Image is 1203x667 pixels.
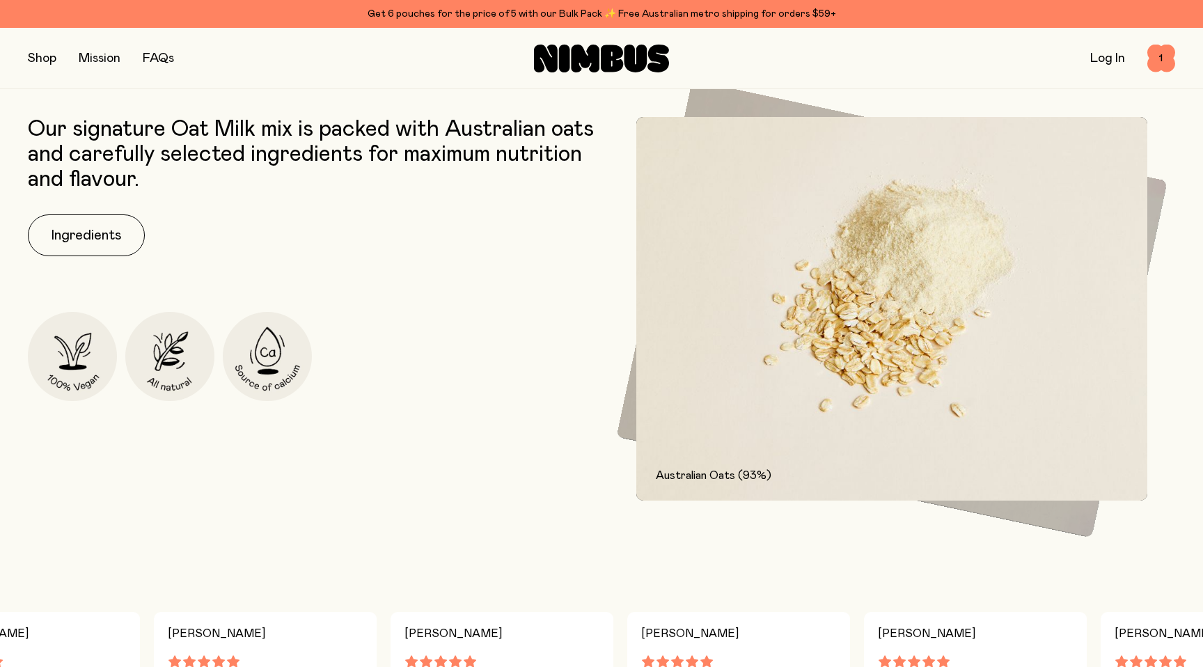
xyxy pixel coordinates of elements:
[28,117,595,192] p: Our signature Oat Milk mix is packed with Australian oats and carefully selected ingredients for ...
[28,214,145,256] button: Ingredients
[641,623,836,644] h4: [PERSON_NAME]
[636,117,1147,501] img: Raw oats and oats in powdered form
[28,6,1175,22] div: Get 6 pouches for the price of 5 with our Bulk Pack ✨ Free Australian metro shipping for orders $59+
[143,52,174,65] a: FAQs
[878,623,1073,644] h4: [PERSON_NAME]
[79,52,120,65] a: Mission
[168,623,363,644] h4: [PERSON_NAME]
[1090,52,1125,65] a: Log In
[1147,45,1175,72] button: 1
[404,623,599,644] h4: [PERSON_NAME]
[656,467,1128,484] p: Australian Oats (93%)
